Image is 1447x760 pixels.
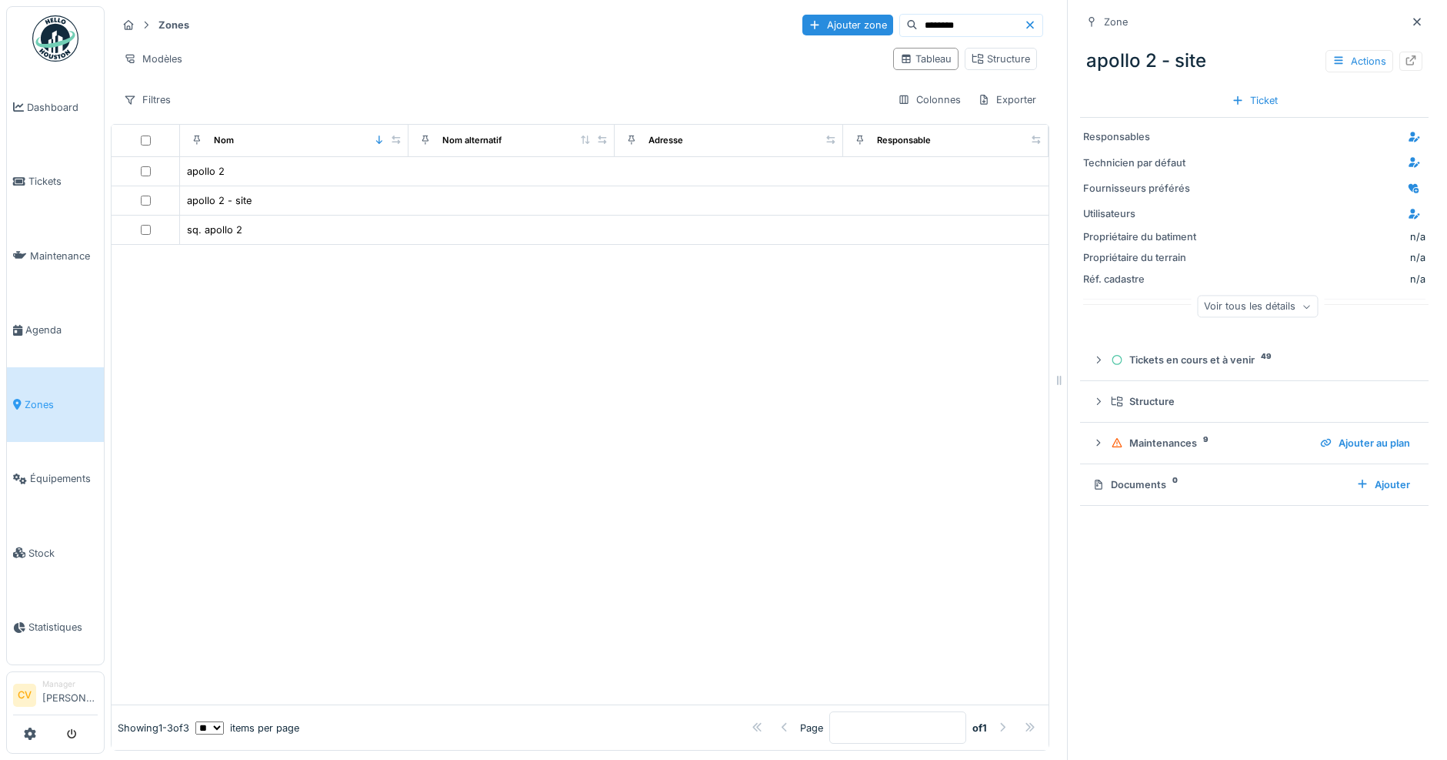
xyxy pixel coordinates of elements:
[187,223,242,237] div: sq. apollo 2
[25,397,98,412] span: Zones
[7,516,104,591] a: Stock
[28,620,98,634] span: Statistiques
[30,249,98,263] span: Maintenance
[1086,387,1422,416] summary: Structure
[1083,181,1199,196] div: Fournisseurs préférés
[1104,15,1128,29] div: Zone
[42,678,98,711] li: [PERSON_NAME]
[1205,250,1425,265] div: n/a
[7,591,104,665] a: Statistiques
[877,134,931,147] div: Responsable
[802,15,893,35] div: Ajouter zone
[118,721,189,735] div: Showing 1 - 3 of 3
[1086,470,1422,499] summary: Documents0Ajouter
[30,471,98,486] span: Équipements
[1092,477,1344,492] div: Documents
[1205,272,1425,286] div: n/a
[7,442,104,517] a: Équipements
[25,323,98,337] span: Agenda
[7,367,104,442] a: Zones
[117,89,178,111] div: Filtres
[442,134,502,147] div: Nom alternatif
[13,684,36,707] li: CV
[42,678,98,690] div: Manager
[1197,296,1318,318] div: Voir tous les détails
[195,721,299,735] div: items per page
[1086,429,1422,457] summary: Maintenances9Ajouter au plan
[28,174,98,189] span: Tickets
[7,70,104,145] a: Dashboard
[1111,436,1308,450] div: Maintenances
[7,293,104,368] a: Agenda
[1086,346,1422,374] summary: Tickets en cours et à venir49
[27,100,98,115] span: Dashboard
[1083,206,1199,221] div: Utilisateurs
[800,721,823,735] div: Page
[1314,433,1416,454] div: Ajouter au plan
[1083,272,1199,286] div: Réf. cadastre
[214,134,234,147] div: Nom
[1083,229,1199,244] div: Propriétaire du batiment
[648,134,683,147] div: Adresse
[1111,394,1410,409] div: Structure
[152,18,195,32] strong: Zones
[187,164,225,179] div: apollo 2
[1083,129,1199,144] div: Responsables
[7,219,104,293] a: Maintenance
[117,48,189,70] div: Modèles
[900,52,952,66] div: Tableau
[13,678,98,715] a: CV Manager[PERSON_NAME]
[1083,156,1199,170] div: Technicien par défaut
[1111,353,1410,367] div: Tickets en cours et à venir
[7,145,104,219] a: Tickets
[28,546,98,561] span: Stock
[1325,50,1393,72] div: Actions
[1225,90,1284,111] div: Ticket
[972,52,1030,66] div: Structure
[32,15,78,62] img: Badge_color-CXgf-gQk.svg
[971,89,1043,111] div: Exporter
[891,89,968,111] div: Colonnes
[972,721,987,735] strong: of 1
[1080,41,1429,81] div: apollo 2 - site
[1083,250,1199,265] div: Propriétaire du terrain
[187,193,252,208] div: apollo 2 - site
[1350,474,1416,495] div: Ajouter
[1410,229,1425,244] div: n/a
